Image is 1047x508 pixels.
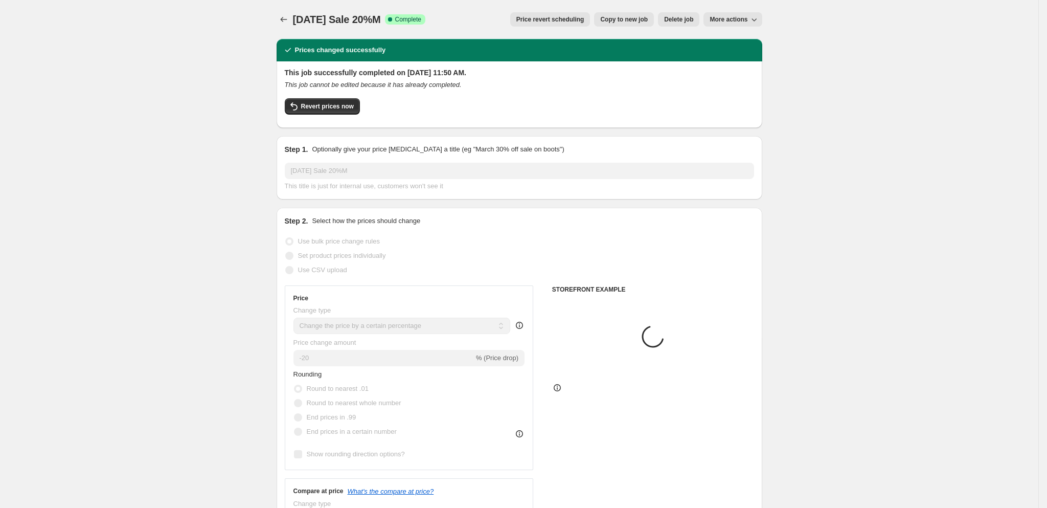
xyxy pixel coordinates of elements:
[476,354,518,362] span: % (Price drop)
[293,306,331,314] span: Change type
[293,500,331,507] span: Change type
[552,285,754,294] h6: STOREFRONT EXAMPLE
[301,102,354,111] span: Revert prices now
[600,15,648,24] span: Copy to new job
[293,14,381,25] span: [DATE] Sale 20%M
[307,385,369,392] span: Round to nearest .01
[514,320,525,330] div: help
[348,488,434,495] button: What's the compare at price?
[658,12,699,27] button: Delete job
[293,370,322,378] span: Rounding
[307,413,356,421] span: End prices in .99
[395,15,421,24] span: Complete
[298,266,347,274] span: Use CSV upload
[510,12,590,27] button: Price revert scheduling
[285,98,360,115] button: Revert prices now
[285,68,754,78] h2: This job successfully completed on [DATE] 11:50 AM.
[710,15,747,24] span: More actions
[285,216,308,226] h2: Step 2.
[307,399,401,407] span: Round to nearest whole number
[312,216,420,226] p: Select how the prices should change
[293,294,308,302] h3: Price
[293,487,344,495] h3: Compare at price
[293,350,474,366] input: -15
[285,81,462,89] i: This job cannot be edited because it has already completed.
[312,144,564,154] p: Optionally give your price [MEDICAL_DATA] a title (eg "March 30% off sale on boots")
[594,12,654,27] button: Copy to new job
[285,182,443,190] span: This title is just for internal use, customers won't see it
[307,450,405,458] span: Show rounding direction options?
[293,339,356,346] span: Price change amount
[285,163,754,179] input: 30% off holiday sale
[298,237,380,245] span: Use bulk price change rules
[295,45,386,55] h2: Prices changed successfully
[285,144,308,154] h2: Step 1.
[307,428,397,435] span: End prices in a certain number
[298,252,386,259] span: Set product prices individually
[664,15,693,24] span: Delete job
[277,12,291,27] button: Price change jobs
[516,15,584,24] span: Price revert scheduling
[703,12,762,27] button: More actions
